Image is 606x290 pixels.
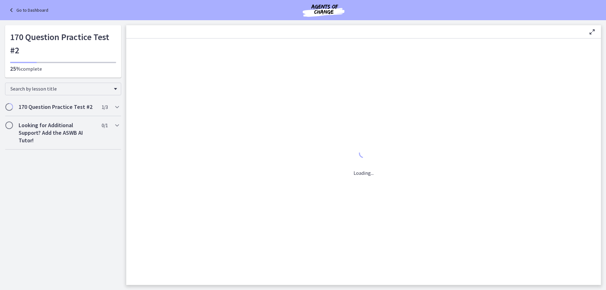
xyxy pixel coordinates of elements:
span: 0 / 1 [102,121,108,129]
span: 25% [10,65,21,72]
img: Agents of Change [286,3,361,18]
div: 1 [353,147,374,162]
p: Loading... [353,169,374,177]
div: Search by lesson title [5,83,121,95]
h2: Looking for Additional Support? Add the ASWB AI Tutor! [19,121,96,144]
h1: 170 Question Practice Test #2 [10,30,116,57]
p: complete [10,65,116,73]
a: Go to Dashboard [8,6,48,14]
span: 1 / 3 [102,103,108,111]
h2: 170 Question Practice Test #2 [19,103,96,111]
span: Search by lesson title [10,86,111,92]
